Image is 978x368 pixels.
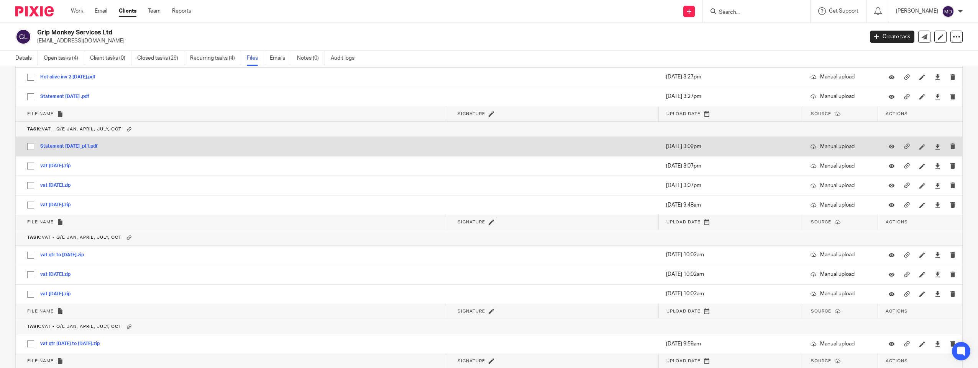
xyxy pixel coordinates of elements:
a: Team [148,7,161,15]
span: Upload date [666,220,701,224]
p: Manual upload [811,162,870,170]
a: Files [247,51,264,66]
p: [DATE] 3:07pm [666,182,795,189]
button: vat [DATE].zip [40,202,76,208]
button: Statement [DATE] .pdf [40,94,95,99]
b: Task: [27,236,42,240]
input: Select [23,90,38,104]
a: Emails [270,51,291,66]
button: Hot olive inv 2 [DATE].pdf [40,75,101,80]
p: [DATE] 9:48am [666,201,795,209]
a: Download [935,290,940,298]
a: Download [935,162,940,170]
input: Select [23,198,38,212]
span: File name [27,309,54,313]
a: Download [935,93,940,100]
a: Download [935,340,940,348]
p: Manual upload [811,143,870,150]
input: Select [23,159,38,173]
a: Download [935,143,940,150]
span: Actions [886,220,908,224]
a: Download [935,201,940,209]
input: Select [23,139,38,154]
a: Email [95,7,107,15]
p: [DATE] 9:59am [666,340,795,348]
span: Get Support [829,8,858,14]
a: Clients [119,7,136,15]
span: Upload date [666,112,701,116]
span: Source [811,220,831,224]
button: Statement [DATE]_pt1.pdf [40,144,103,149]
span: Signature [458,309,485,313]
a: Reports [172,7,191,15]
a: Client tasks (0) [90,51,131,66]
button: vat qtr [DATE] to [DATE].zip [40,341,105,347]
span: File name [27,112,54,116]
span: VAT - Q/E Jan, April, July, Oct [27,324,121,329]
h2: Grip Monkey Services Ltd [37,29,694,37]
a: Download [935,251,940,259]
a: Recurring tasks (4) [190,51,241,66]
p: [PERSON_NAME] [896,7,938,15]
a: Download [935,73,940,81]
a: Open tasks (4) [44,51,84,66]
p: [DATE] 3:27pm [666,93,795,100]
button: vat [DATE].zip [40,291,76,297]
span: VAT - Q/E Jan, April, July, Oct [27,127,121,131]
p: Manual upload [811,93,870,100]
p: Manual upload [811,340,870,348]
input: Select [23,337,38,351]
a: Download [935,182,940,189]
span: Signature [458,112,485,116]
p: Manual upload [811,290,870,298]
p: [DATE] 3:09pm [666,143,795,150]
a: Create task [870,31,914,43]
input: Select [23,70,38,85]
span: Upload date [666,359,701,363]
span: Actions [886,359,908,363]
span: Source [811,359,831,363]
img: svg%3E [942,5,954,18]
input: Select [23,287,38,301]
p: [DATE] 3:27pm [666,73,795,81]
a: Details [15,51,38,66]
a: Work [71,7,83,15]
input: Select [23,248,38,262]
span: Upload date [666,309,701,313]
input: Select [23,267,38,282]
span: Signature [458,220,485,224]
span: Source [811,112,831,116]
span: Actions [886,112,908,116]
span: Signature [458,359,485,363]
p: [DATE] 10:02am [666,290,795,298]
a: Notes (0) [297,51,325,66]
a: Audit logs [331,51,360,66]
button: vat [DATE].zip [40,163,76,169]
img: svg%3E [15,29,31,45]
p: Manual upload [811,73,870,81]
a: Download [935,270,940,278]
input: Select [23,178,38,193]
p: [DATE] 10:02am [666,251,795,259]
span: File name [27,359,54,363]
p: Manual upload [811,270,870,278]
span: Source [811,309,831,313]
p: Manual upload [811,201,870,209]
span: VAT - Q/E Jan, April, July, Oct [27,236,121,240]
p: [DATE] 10:02am [666,270,795,278]
p: Manual upload [811,182,870,189]
button: vat qtr to [DATE].zip [40,252,90,258]
p: Manual upload [811,251,870,259]
button: vat [DATE].zip [40,272,76,277]
b: Task: [27,324,42,329]
span: Actions [886,309,908,313]
img: Pixie [15,6,54,16]
input: Search [718,9,787,16]
button: vat [DATE].zip [40,183,76,188]
b: Task: [27,127,42,131]
p: [DATE] 3:07pm [666,162,795,170]
p: [EMAIL_ADDRESS][DOMAIN_NAME] [37,37,858,45]
span: File name [27,220,54,224]
a: Closed tasks (29) [137,51,184,66]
